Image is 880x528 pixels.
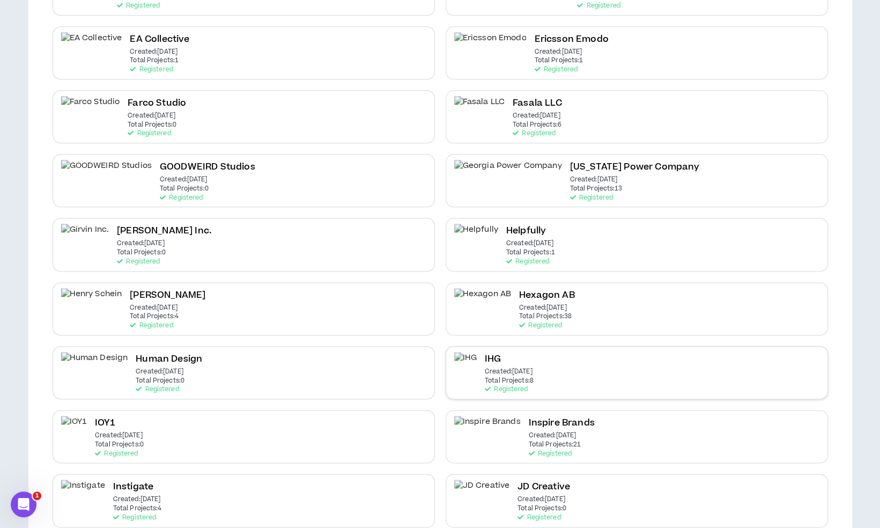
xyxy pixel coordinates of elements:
img: Henry Schein [61,288,122,312]
p: Created: [DATE] [534,48,582,56]
p: Registered [528,450,571,458]
p: Registered [128,130,171,137]
h2: JD Creative [517,480,570,494]
h2: Instigate [113,480,153,494]
p: Total Projects: 6 [513,121,561,129]
h2: EA Collective [130,32,189,47]
h2: [US_STATE] Power Company [570,160,699,174]
p: Registered [130,322,173,329]
p: Registered [117,2,160,10]
p: Total Projects: 0 [136,377,184,385]
img: Helpfully [454,224,498,248]
img: Georgia Power Company [454,160,562,184]
p: Registered [485,386,528,393]
p: Registered [577,2,620,10]
p: Created: [DATE] [117,240,165,247]
img: Fasala LLC [454,96,505,120]
img: Inspire Brands [454,416,521,440]
h2: Fasala LLC [513,96,562,111]
p: Total Projects: 0 [160,185,209,193]
p: Created: [DATE] [570,176,617,184]
p: Registered [506,258,549,266]
p: Total Projects: 0 [117,249,166,256]
p: Total Projects: 1 [534,57,583,64]
p: Registered [517,514,560,522]
img: Human Design [61,352,128,376]
h2: Hexagon AB [519,288,575,303]
h2: Human Design [136,352,202,366]
h2: IOY1 [95,416,115,430]
p: Registered [136,386,179,393]
p: Total Projects: 21 [528,441,581,449]
img: Ericsson Emodo [454,32,527,56]
p: Created: [DATE] [136,368,183,376]
img: Farco Studio [61,96,120,120]
p: Registered [519,322,562,329]
p: Total Projects: 1 [506,249,555,256]
p: Total Projects: 0 [517,505,566,512]
p: Total Projects: 0 [95,441,144,449]
p: Registered [130,66,173,74]
p: Total Projects: 1 [130,57,179,64]
p: Created: [DATE] [506,240,554,247]
p: Registered [113,514,156,522]
h2: Farco Studio [128,96,186,111]
h2: GOODWEIRD Studios [160,160,255,174]
p: Created: [DATE] [95,432,143,439]
img: JD Creative [454,480,510,504]
h2: IHG [485,352,501,366]
p: Registered [117,258,160,266]
p: Created: [DATE] [519,304,567,312]
p: Total Projects: 4 [130,313,179,320]
img: GOODWEIRD Studios [61,160,152,184]
p: Created: [DATE] [128,112,175,120]
p: Created: [DATE] [513,112,560,120]
img: Girvin Inc. [61,224,109,248]
p: Registered [160,194,203,202]
p: Created: [DATE] [130,48,178,56]
img: EA Collective [61,32,122,56]
p: Total Projects: 0 [128,121,176,129]
img: Instigate [61,480,105,504]
img: IOY1 [61,416,87,440]
h2: Helpfully [506,224,546,238]
p: Created: [DATE] [485,368,533,376]
p: Registered [534,66,577,74]
p: Total Projects: 38 [519,313,572,320]
p: Created: [DATE] [160,176,208,184]
p: Registered [513,130,556,137]
h2: [PERSON_NAME] [130,288,205,303]
span: 1 [33,492,41,500]
h2: Ericsson Emodo [534,32,608,47]
p: Total Projects: 13 [570,185,622,193]
p: Total Projects: 8 [485,377,534,385]
p: Registered [95,450,138,458]
p: Created: [DATE] [130,304,178,312]
h2: Inspire Brands [528,416,594,430]
img: IHG [454,352,477,376]
iframe: Intercom live chat [11,492,36,517]
h2: [PERSON_NAME] Inc. [117,224,212,238]
p: Total Projects: 4 [113,505,162,512]
img: Hexagon AB [454,288,511,312]
p: Created: [DATE] [113,496,161,503]
p: Registered [570,194,612,202]
p: Created: [DATE] [528,432,576,439]
p: Created: [DATE] [517,496,565,503]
